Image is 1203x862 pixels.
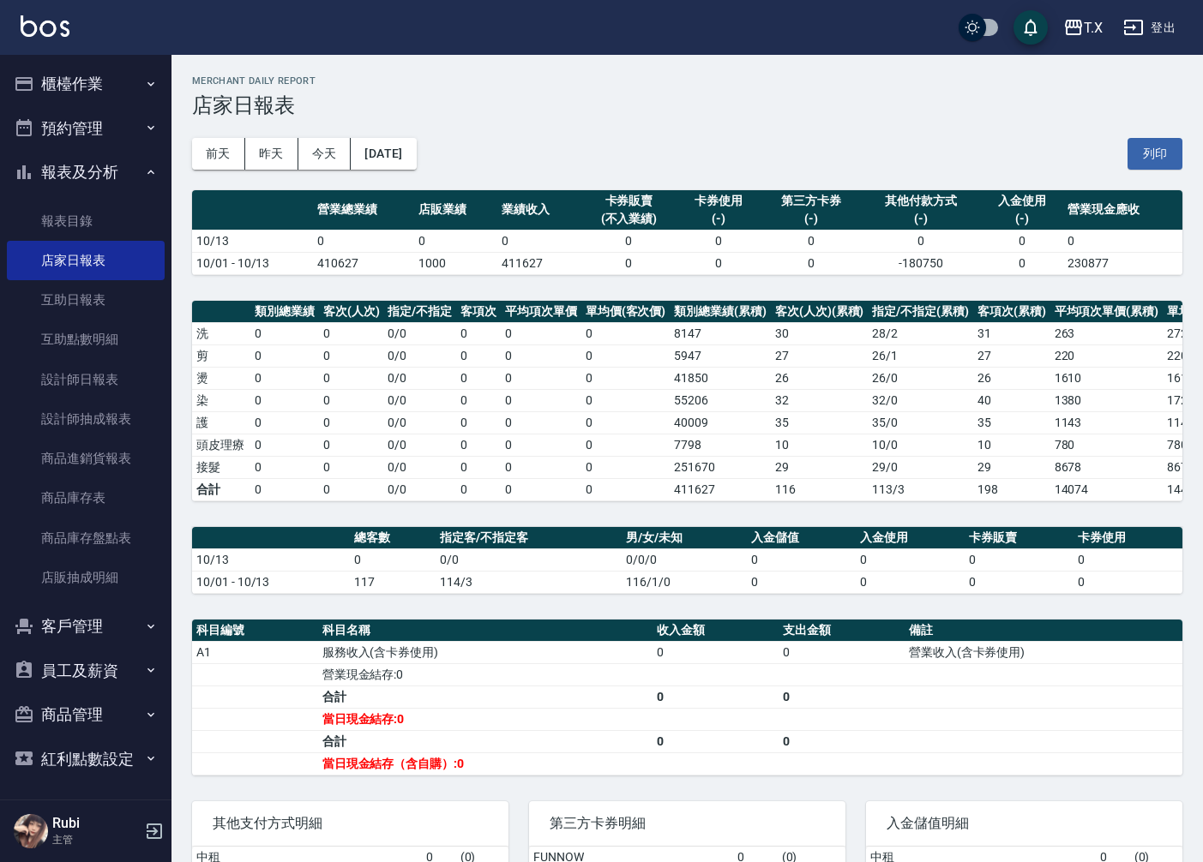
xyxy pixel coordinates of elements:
td: 31 [973,322,1050,344]
td: 0 [456,389,501,411]
button: 登出 [1116,12,1182,44]
td: 0 [980,252,1063,274]
button: [DATE] [351,138,416,170]
td: 10/01 - 10/13 [192,571,350,593]
td: 0 / 0 [383,367,456,389]
td: 0 / 0 [383,434,456,456]
td: 頭皮理療 [192,434,250,456]
td: 10 [771,434,869,456]
th: 營業現金應收 [1063,190,1182,230]
td: 0 [677,230,760,252]
td: 0 [456,478,501,500]
th: 總客數 [350,527,436,549]
td: 0 [319,367,384,389]
td: 7798 [670,434,771,456]
td: 0 [250,434,319,456]
td: 0 [581,367,671,389]
td: 0 [319,344,384,367]
div: (-) [765,210,857,228]
td: 0 [319,456,384,478]
td: 26 / 1 [868,344,973,367]
button: 紅利點數設定 [7,737,165,781]
td: 0 [313,230,414,252]
td: 0 / 0 [383,411,456,434]
td: 0 [319,322,384,344]
th: 客次(人次) [319,301,384,323]
td: 營業現金結存:0 [318,663,653,685]
td: 5947 [670,344,771,367]
td: 114/3 [436,571,622,593]
a: 商品庫存盤點表 [7,518,165,558]
td: 0 [350,548,436,571]
td: 40 [973,389,1050,411]
td: 合計 [318,685,653,708]
button: 商品管理 [7,692,165,737]
p: 主管 [52,832,140,847]
td: 26 [771,367,869,389]
button: 昨天 [245,138,298,170]
td: 0/0 [436,548,622,571]
td: 合計 [318,730,653,752]
a: 商品進銷貨報表 [7,439,165,478]
td: 0 [747,571,856,593]
td: 0 / 0 [383,456,456,478]
th: 備註 [905,620,1182,642]
td: A1 [192,641,318,663]
td: 0 [653,641,779,663]
div: T.X [1084,17,1103,39]
th: 客次(人次)(累積) [771,301,869,323]
td: 55206 [670,389,771,411]
a: 店販抽成明細 [7,558,165,597]
td: 0 [501,434,581,456]
td: 0 [581,411,671,434]
td: 32 [771,389,869,411]
div: (-) [681,210,755,228]
div: (-) [984,210,1059,228]
th: 男/女/未知 [622,527,747,549]
td: 8147 [670,322,771,344]
td: 0 [581,456,671,478]
td: 0 [501,389,581,411]
td: 染 [192,389,250,411]
td: 0 [856,571,965,593]
span: 入金儲值明細 [887,815,1162,832]
a: 報表目錄 [7,201,165,241]
button: 前天 [192,138,245,170]
td: 0 [677,252,760,274]
button: 今天 [298,138,352,170]
h5: Rubi [52,815,140,832]
td: 220 [1050,344,1164,367]
td: 0 [414,230,497,252]
td: 0 [456,434,501,456]
button: 員工及薪資 [7,649,165,693]
td: 0 [581,389,671,411]
td: 燙 [192,367,250,389]
th: 卡券使用 [1074,527,1182,549]
td: 剪 [192,344,250,367]
td: 29 [771,456,869,478]
td: 27 [771,344,869,367]
th: 指定/不指定(累積) [868,301,973,323]
a: 設計師抽成報表 [7,399,165,439]
td: 0 [319,478,384,500]
td: 0 [497,230,580,252]
td: 1143 [1050,411,1164,434]
a: 店家日報表 [7,241,165,280]
td: 35 [973,411,1050,434]
th: 類別總業績(累積) [670,301,771,323]
td: 0 [862,230,981,252]
td: 113/3 [868,478,973,500]
a: 商品庫存表 [7,478,165,518]
td: 0 [319,389,384,411]
td: 0 [581,344,671,367]
th: 收入金額 [653,620,779,642]
div: (-) [866,210,977,228]
td: 0 [456,322,501,344]
td: 服務收入(含卡券使用) [318,641,653,663]
td: -180750 [862,252,981,274]
div: 卡券販賣 [585,192,672,210]
div: 其他付款方式 [866,192,977,210]
td: 0 [456,456,501,478]
th: 客項次(累積) [973,301,1050,323]
td: 0 [1063,230,1182,252]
